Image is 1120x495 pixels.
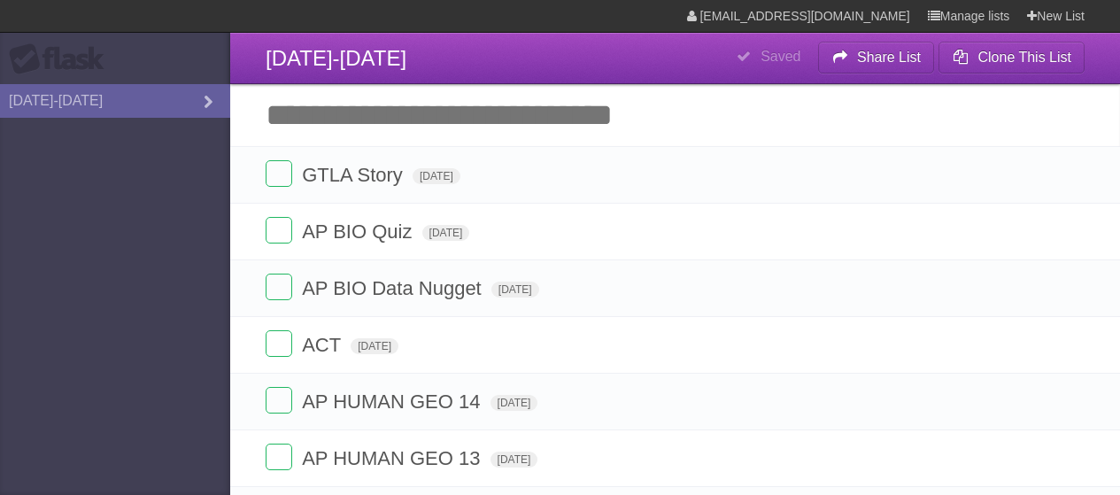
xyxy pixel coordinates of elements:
span: ACT [302,334,345,356]
span: AP BIO Quiz [302,220,416,243]
span: [DATE] [413,168,460,184]
span: AP HUMAN GEO 14 [302,391,484,413]
span: AP HUMAN GEO 13 [302,447,484,469]
label: Done [266,387,292,414]
div: Flask [9,43,115,75]
label: Done [266,330,292,357]
span: GTLA Story [302,164,407,186]
span: [DATE] [491,282,539,298]
label: Done [266,217,292,244]
span: [DATE] [422,225,470,241]
span: [DATE]-[DATE] [266,46,406,70]
label: Done [266,274,292,300]
span: [DATE] [490,395,538,411]
span: AP BIO Data Nugget [302,277,486,299]
span: [DATE] [490,452,538,468]
span: [DATE] [351,338,398,354]
b: Clone This List [977,50,1071,65]
label: Done [266,160,292,187]
button: Share List [818,42,935,73]
button: Clone This List [938,42,1085,73]
label: Done [266,444,292,470]
b: Saved [761,49,800,64]
b: Share List [857,50,921,65]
